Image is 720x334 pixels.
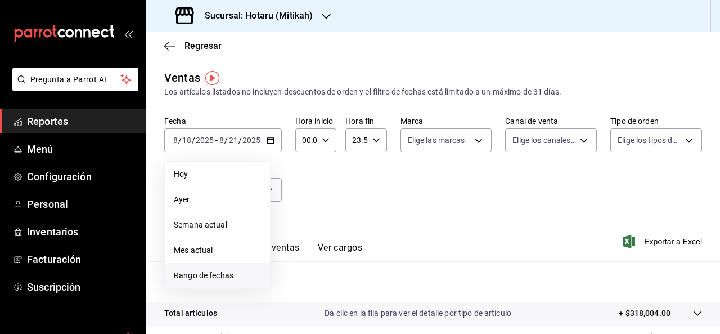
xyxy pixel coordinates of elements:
p: + $318,004.00 [619,308,670,319]
span: Suscripción [27,279,137,295]
span: Reportes [27,114,137,129]
label: Fecha [164,117,282,125]
input: -- [182,136,192,145]
span: Regresar [184,41,222,51]
button: Regresar [164,41,222,51]
p: Resumen [164,275,702,288]
span: Rango de fechas [174,270,261,282]
a: Pregunta a Parrot AI [8,82,138,93]
span: Configuración [27,169,137,184]
input: ---- [195,136,214,145]
h3: Sucursal: Hotaru (Mitikah) [196,9,313,23]
label: Marca [400,117,492,125]
input: -- [228,136,238,145]
label: Tipo de orden [610,117,702,125]
span: / [238,136,242,145]
span: Hoy [174,168,261,180]
img: Tooltip marker [205,71,219,85]
p: Total artículos [164,308,217,319]
input: -- [173,136,178,145]
span: Inventarios [27,224,137,239]
span: Elige los tipos de orden [618,135,681,146]
p: Da clic en la fila para ver el detalle por tipo de artículo [325,308,511,319]
button: Ver ventas [255,242,300,261]
span: Semana actual [174,219,261,231]
div: Los artículos listados no incluyen descuentos de orden y el filtro de fechas está limitado a un m... [164,86,702,98]
label: Hora fin [345,117,386,125]
span: Facturación [27,252,137,267]
button: Exportar a Excel [625,235,702,248]
span: - [215,136,218,145]
input: ---- [242,136,261,145]
span: Elige las marcas [408,135,465,146]
button: Ver cargos [318,242,363,261]
span: / [192,136,195,145]
span: Ayer [174,194,261,206]
span: Personal [27,197,137,212]
span: Pregunta a Parrot AI [30,74,121,86]
span: / [224,136,228,145]
label: Hora inicio [295,117,336,125]
div: navigation tabs [182,242,362,261]
span: / [178,136,182,145]
input: -- [219,136,224,145]
button: open_drawer_menu [124,29,133,38]
button: Pregunta a Parrot AI [12,68,138,91]
label: Canal de venta [505,117,597,125]
span: Mes actual [174,244,261,256]
span: Menú [27,141,137,157]
span: Elige los canales de venta [512,135,576,146]
div: Ventas [164,69,200,86]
